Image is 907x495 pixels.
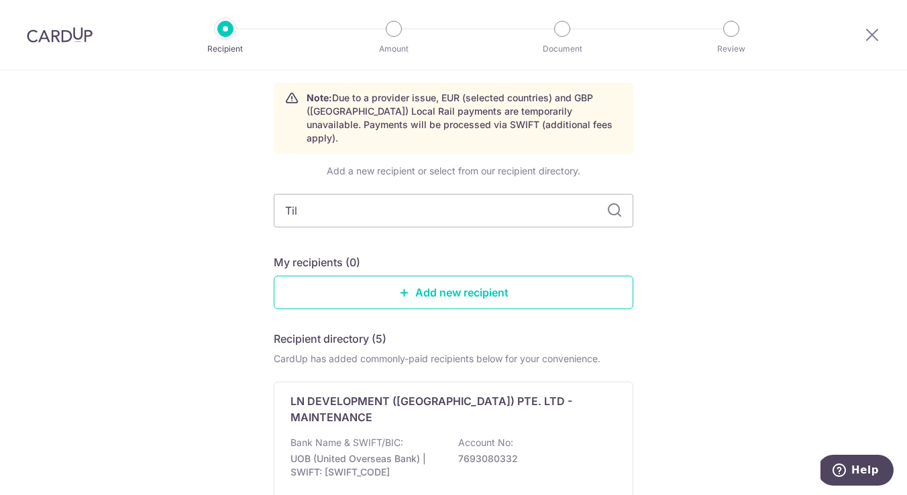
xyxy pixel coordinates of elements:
[307,91,622,145] p: Due to a provider issue, EUR (selected countries) and GBP ([GEOGRAPHIC_DATA]) Local Rail payments...
[682,42,781,56] p: Review
[274,276,633,309] a: Add new recipient
[513,42,612,56] p: Document
[274,331,386,347] h5: Recipient directory (5)
[307,92,332,103] strong: Note:
[274,164,633,178] div: Add a new recipient or select from our recipient directory.
[820,455,894,488] iframe: Opens a widget where you can find more information
[176,42,275,56] p: Recipient
[274,254,360,270] h5: My recipients (0)
[274,352,633,366] div: CardUp has added commonly-paid recipients below for your convenience.
[344,42,443,56] p: Amount
[458,436,513,449] p: Account No:
[458,452,608,465] p: 7693080332
[290,436,403,449] p: Bank Name & SWIFT/BIC:
[27,27,93,43] img: CardUp
[290,393,600,425] p: LN DEVELOPMENT ([GEOGRAPHIC_DATA]) PTE. LTD - MAINTENANCE
[274,194,633,227] input: Search for any recipient here
[290,452,441,479] p: UOB (United Overseas Bank) | SWIFT: [SWIFT_CODE]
